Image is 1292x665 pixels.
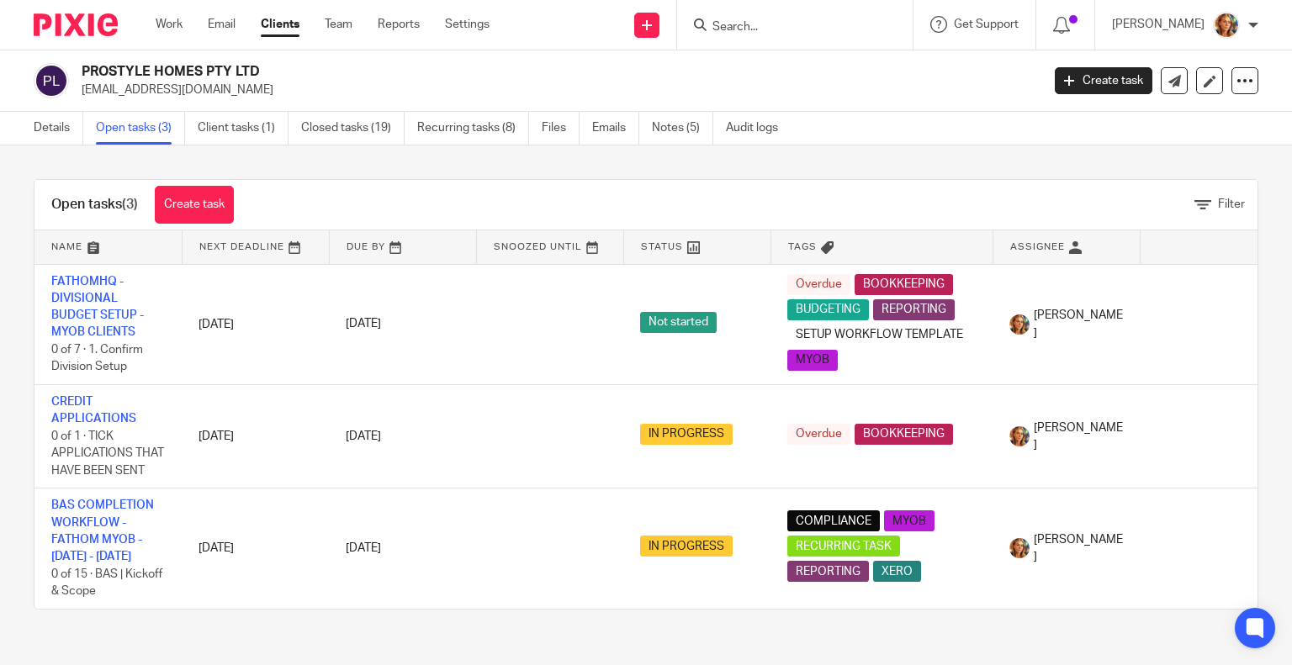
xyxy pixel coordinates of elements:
a: Notes (5) [652,112,713,145]
a: Open tasks (3) [96,112,185,145]
td: [DATE] [182,384,329,488]
a: Clients [261,16,299,33]
a: Create task [155,186,234,224]
img: Avatar.png [1213,12,1240,39]
a: BAS COMPLETION WORKFLOW - FATHOM MYOB - [DATE] - [DATE] [51,499,154,562]
a: CREDIT APPLICATIONS [51,396,136,425]
a: Work [156,16,183,33]
a: Create task [1055,67,1152,94]
img: Avatar.png [1009,314,1030,335]
span: Snoozed Until [494,242,582,251]
span: Tags [788,242,817,251]
span: 0 of 7 · 1. Confirm Division Setup [51,344,143,373]
td: [DATE] [182,488,329,609]
span: [DATE] [346,542,381,554]
span: BUDGETING [787,299,869,320]
a: Closed tasks (19) [301,112,405,145]
span: 0 of 15 · BAS | Kickoff & Scope [51,568,162,598]
a: Email [208,16,236,33]
span: COMPLIANCE [787,510,880,531]
a: Audit logs [726,112,791,145]
img: Avatar.png [1009,538,1030,558]
p: [PERSON_NAME] [1112,16,1205,33]
a: Settings [445,16,490,33]
span: REPORTING [787,561,869,582]
span: IN PROGRESS [640,424,733,445]
span: [PERSON_NAME] [1034,307,1123,341]
span: REPORTING [873,299,955,320]
span: RECURRING TASK [787,536,900,557]
span: [DATE] [346,430,381,442]
a: Reports [378,16,420,33]
img: svg%3E [34,63,69,98]
a: Recurring tasks (8) [417,112,529,145]
a: Details [34,112,83,145]
p: [EMAIL_ADDRESS][DOMAIN_NAME] [82,82,1030,98]
span: [PERSON_NAME] [1034,531,1123,566]
span: Not started [640,312,717,333]
img: Pixie [34,13,118,36]
span: BOOKKEEPING [855,424,953,445]
span: 0 of 1 · TICK APPLICATIONS THAT HAVE BEEN SENT [51,430,164,477]
span: MYOB [884,510,935,531]
span: Status [641,242,683,251]
span: XERO [873,561,921,582]
a: FATHOMHQ - DIVISIONAL BUDGET SETUP - MYOB CLIENTS [51,276,144,339]
span: SETUP WORKFLOW TEMPLATE [787,325,972,346]
input: Search [711,20,862,35]
span: IN PROGRESS [640,536,733,557]
a: Client tasks (1) [198,112,289,145]
span: BOOKKEEPING [855,274,953,295]
span: MYOB [787,350,838,371]
span: [PERSON_NAME] [1034,420,1123,454]
a: Team [325,16,352,33]
span: [DATE] [346,319,381,330]
span: Get Support [954,18,1019,30]
h2: PROSTYLE HOMES PTY LTD [82,63,840,81]
span: Overdue [787,274,850,295]
td: [DATE] [182,264,329,384]
img: Avatar.png [1009,426,1030,446]
span: (3) [122,198,138,211]
h1: Open tasks [51,196,138,214]
span: Overdue [787,424,850,445]
a: Files [542,112,580,145]
span: Filter [1218,198,1245,210]
a: Emails [592,112,639,145]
